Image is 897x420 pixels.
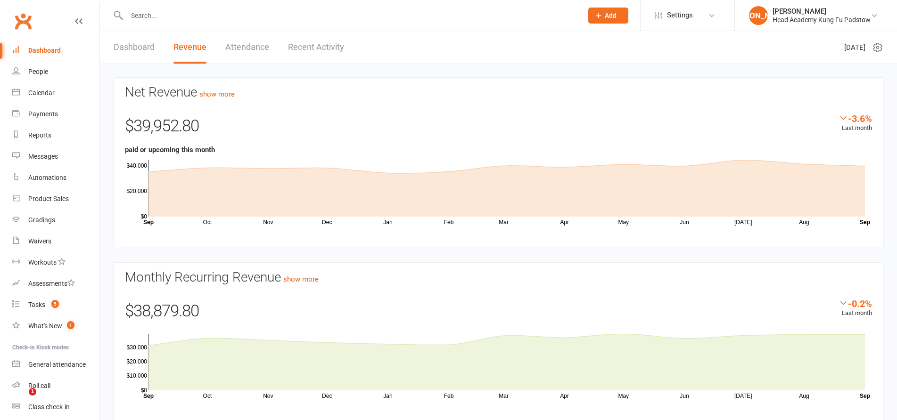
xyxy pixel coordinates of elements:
div: What's New [28,322,62,330]
a: Clubworx [11,9,35,33]
a: Attendance [225,31,269,64]
div: General attendance [28,361,86,368]
div: Head Academy Kung Fu Padstow [773,16,871,24]
button: Add [588,8,628,24]
a: What's New1 [12,315,99,337]
span: 1 [29,388,36,396]
a: Waivers [12,231,99,252]
div: Automations [28,174,66,181]
a: Revenue [173,31,206,64]
a: show more [199,90,235,98]
a: Tasks 5 [12,294,99,315]
a: show more [283,275,319,283]
div: Calendar [28,89,55,97]
div: Assessments [28,280,75,287]
div: Workouts [28,258,57,266]
a: Roll call [12,375,99,396]
a: Dashboard [12,40,99,61]
a: General attendance kiosk mode [12,354,99,375]
div: Payments [28,110,58,118]
div: Last month [839,298,872,318]
span: Add [605,12,617,19]
span: Settings [667,5,693,26]
div: [PERSON_NAME] [749,6,768,25]
iframe: Intercom live chat [9,388,32,411]
div: -3.6% [839,113,872,123]
strong: paid or upcoming this month [125,145,215,154]
a: Recent Activity [288,31,344,64]
div: Roll call [28,382,50,389]
div: [PERSON_NAME] [773,7,871,16]
div: $39,952.80 [125,113,872,144]
div: Waivers [28,237,51,245]
div: Product Sales [28,195,69,202]
div: $38,879.80 [125,298,872,329]
a: Gradings [12,210,99,231]
a: Automations [12,167,99,188]
span: [DATE] [844,42,865,53]
a: Class kiosk mode [12,396,99,418]
div: Last month [839,113,872,133]
a: Product Sales [12,188,99,210]
h3: Net Revenue [125,85,872,100]
div: Tasks [28,301,45,308]
span: 1 [67,321,74,329]
a: Messages [12,146,99,167]
input: Search... [124,9,576,22]
div: Gradings [28,216,55,224]
a: Payments [12,104,99,125]
a: People [12,61,99,82]
div: -0.2% [839,298,872,308]
div: People [28,68,48,75]
div: Dashboard [28,47,61,54]
div: Reports [28,131,51,139]
a: Calendar [12,82,99,104]
a: Reports [12,125,99,146]
a: Assessments [12,273,99,294]
a: Dashboard [114,31,155,64]
h3: Monthly Recurring Revenue [125,270,872,285]
div: Class check-in [28,403,70,411]
a: Workouts [12,252,99,273]
div: Messages [28,153,58,160]
span: 5 [51,300,59,308]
